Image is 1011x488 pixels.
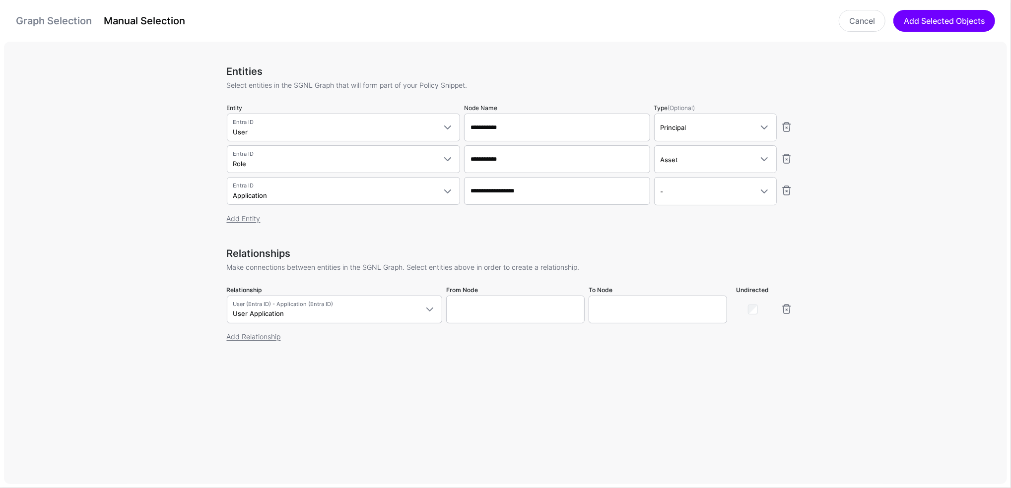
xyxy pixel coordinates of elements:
[839,10,885,32] a: Cancel
[589,286,612,295] label: To Node
[446,286,478,295] label: From Node
[227,65,793,77] h3: Entities
[227,332,281,341] a: Add Relationship
[654,104,695,113] label: Type
[233,160,247,168] span: Role
[227,80,793,90] p: Select entities in the SGNL Graph that will form part of your Policy Snippet.
[233,118,436,126] span: Entra ID
[227,262,793,272] p: Make connections between entities in the SGNL Graph. Select entities above in order to create a r...
[661,123,686,131] span: Principal
[16,15,92,27] a: Graph Selection
[227,214,261,223] a: Add Entity
[661,187,664,195] span: -
[233,182,436,190] span: Entra ID
[227,286,262,295] label: Relationship
[661,156,678,164] span: Asset
[104,15,185,27] a: Manual Selection
[464,104,497,113] label: Node Name
[233,300,418,308] span: User (Entra ID) - Application (Entra ID)
[233,309,284,317] span: User Application
[227,247,793,259] h3: Relationships
[737,286,769,295] label: Undirected
[233,128,248,136] span: User
[893,10,995,32] button: Add Selected Objects
[233,191,268,199] span: Application
[668,104,695,112] span: (Optional)
[227,104,243,113] label: Entity
[233,150,436,158] span: Entra ID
